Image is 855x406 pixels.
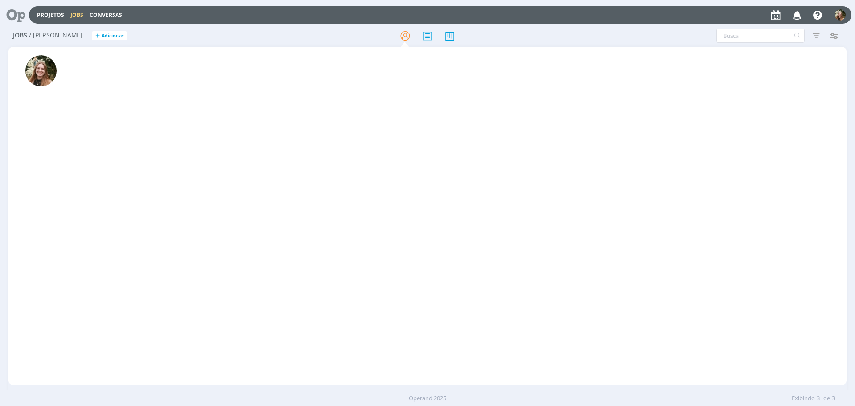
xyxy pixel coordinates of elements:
[832,394,835,403] span: 3
[834,7,846,23] button: L
[25,55,57,86] img: L
[102,33,124,39] span: Adicionar
[37,11,64,19] a: Projetos
[792,394,815,403] span: Exibindo
[817,394,820,403] span: 3
[716,29,805,43] input: Busca
[90,11,122,19] a: Conversas
[34,12,67,19] button: Projetos
[13,32,27,39] span: Jobs
[87,12,125,19] button: Conversas
[73,49,847,58] div: - - -
[29,32,83,39] span: / [PERSON_NAME]
[95,31,100,41] span: +
[92,31,127,41] button: +Adicionar
[70,11,83,19] a: Jobs
[823,394,830,403] span: de
[68,12,86,19] button: Jobs
[835,9,846,21] img: L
